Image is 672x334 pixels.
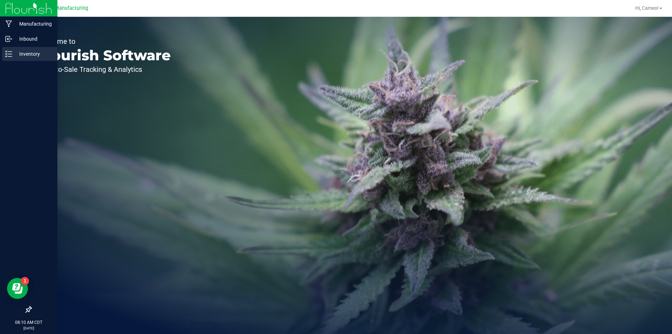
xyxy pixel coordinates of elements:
inline-svg: Inventory [5,50,12,57]
iframe: Resource center unread badge [21,277,29,285]
p: 08:10 AM CDT [3,319,54,326]
p: Inbound [12,35,54,43]
span: Manufacturing [55,5,88,11]
inline-svg: Inbound [5,35,12,42]
p: Manufacturing [12,20,54,28]
iframe: Resource center [7,278,28,299]
p: Flourish Software [38,48,171,62]
p: Welcome to [38,38,171,45]
p: [DATE] [3,326,54,331]
p: Seed-to-Sale Tracking & Analytics [38,66,171,73]
span: Hi, Cameo! [635,5,659,11]
p: Inventory [12,50,54,58]
inline-svg: Manufacturing [5,20,12,27]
